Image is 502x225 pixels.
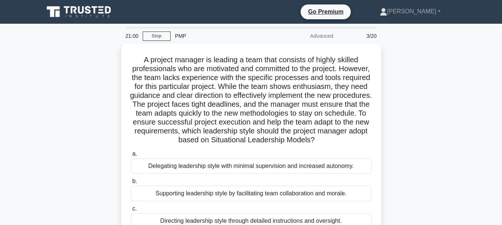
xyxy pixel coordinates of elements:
div: Advanced [273,29,338,43]
span: b. [132,178,137,184]
div: Delegating leadership style with minimal supervision and increased autonomy. [131,158,372,174]
a: [PERSON_NAME] [362,4,459,19]
h5: A project manager is leading a team that consists of highly skilled professionals who are motivat... [130,55,372,145]
div: PMP [171,29,273,43]
div: 3/20 [338,29,381,43]
div: 21:00 [121,29,143,43]
a: Go Premium [304,7,348,16]
span: c. [132,205,137,212]
span: a. [132,150,137,157]
div: Supporting leadership style by facilitating team collaboration and morale. [131,186,372,201]
a: Stop [143,32,171,41]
